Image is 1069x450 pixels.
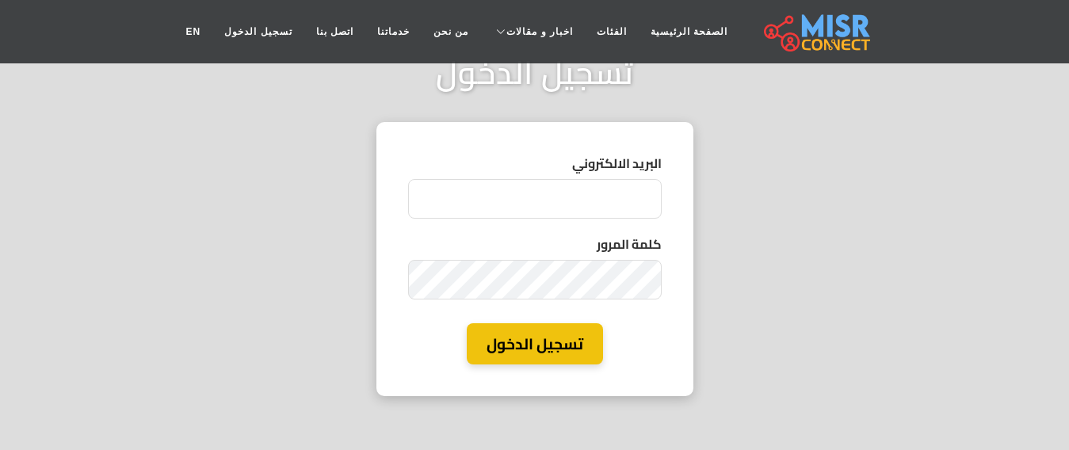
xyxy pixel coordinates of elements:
[467,323,603,365] button: تسجيل الدخول
[639,17,739,47] a: الصفحة الرئيسية
[506,25,573,39] span: اخبار و مقالات
[480,17,585,47] a: اخبار و مقالات
[764,12,870,51] img: main.misr_connect
[422,17,480,47] a: من نحن
[365,17,422,47] a: خدماتنا
[408,154,662,173] label: البريد الالكتروني
[212,17,304,47] a: تسجيل الدخول
[304,17,365,47] a: اتصل بنا
[174,17,213,47] a: EN
[585,17,639,47] a: الفئات
[408,235,662,254] label: كلمة المرور
[436,54,634,92] h2: تسجيل الدخول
